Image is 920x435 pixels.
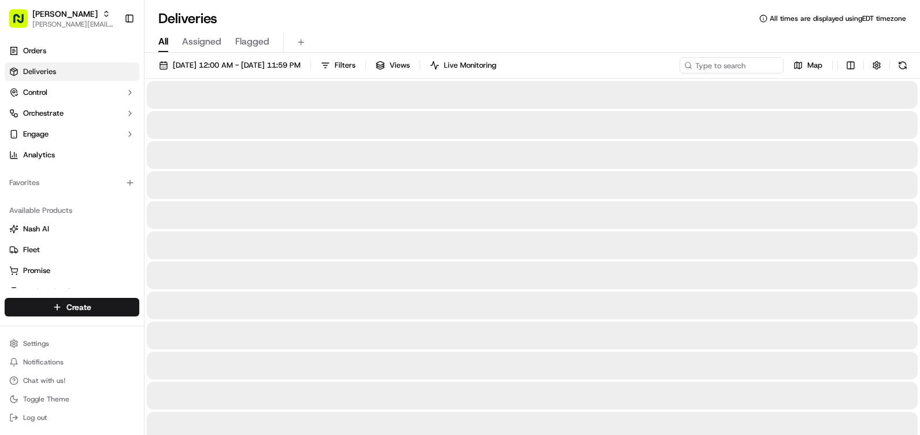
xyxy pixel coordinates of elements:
[389,60,410,71] span: Views
[154,57,306,73] button: [DATE] 12:00 AM - [DATE] 11:59 PM
[444,60,496,71] span: Live Monitoring
[680,57,784,73] input: Type to search
[9,286,135,297] a: Product Catalog
[5,410,139,426] button: Log out
[895,57,911,73] button: Refresh
[23,376,65,385] span: Chat with us!
[5,174,139,192] div: Favorites
[182,35,221,49] span: Assigned
[66,301,91,313] span: Create
[5,104,139,123] button: Orchestrate
[32,20,115,29] button: [PERSON_NAME][EMAIL_ADDRESS][PERSON_NAME][DOMAIN_NAME]
[23,67,56,77] span: Deliveries
[5,373,139,389] button: Chat with us!
[9,245,135,255] a: Fleet
[5,125,139,143] button: Engage
[5,336,139,352] button: Settings
[23,46,46,56] span: Orders
[5,298,139,316] button: Create
[23,357,64,367] span: Notifications
[788,57,828,73] button: Map
[9,224,135,234] a: Nash AI
[5,354,139,370] button: Notifications
[5,62,139,81] a: Deliveries
[173,60,301,71] span: [DATE] 12:00 AM - [DATE] 11:59 PM
[5,201,139,220] div: Available Products
[32,8,98,20] button: [PERSON_NAME]
[5,83,139,102] button: Control
[23,245,40,255] span: Fleet
[5,282,139,301] button: Product Catalog
[335,60,355,71] span: Filters
[5,220,139,238] button: Nash AI
[5,391,139,407] button: Toggle Theme
[23,395,69,404] span: Toggle Theme
[158,35,168,49] span: All
[770,14,906,23] span: All times are displayed using EDT timezone
[425,57,502,73] button: Live Monitoring
[370,57,415,73] button: Views
[5,146,139,164] a: Analytics
[5,241,139,259] button: Fleet
[23,339,49,348] span: Settings
[23,286,79,297] span: Product Catalog
[5,5,120,32] button: [PERSON_NAME][PERSON_NAME][EMAIL_ADDRESS][PERSON_NAME][DOMAIN_NAME]
[23,266,50,276] span: Promise
[235,35,269,49] span: Flagged
[23,129,49,139] span: Engage
[9,266,135,276] a: Promise
[23,150,55,160] span: Analytics
[23,224,49,234] span: Nash AI
[23,108,64,119] span: Orchestrate
[807,60,822,71] span: Map
[316,57,361,73] button: Filters
[5,42,139,60] a: Orders
[158,9,217,28] h1: Deliveries
[23,87,47,98] span: Control
[23,413,47,422] span: Log out
[5,261,139,280] button: Promise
